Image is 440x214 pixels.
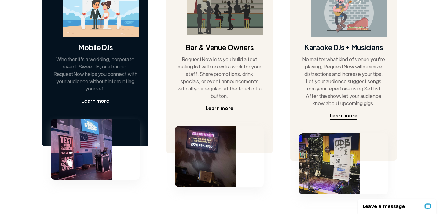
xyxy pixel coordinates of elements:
iframe: LiveChat chat widget [354,195,440,214]
div: Whether it's a wedding, corporate event, Sweet 16, or a bar gig, RequestNow helps you connect wit... [53,56,138,92]
h4: Bar & Venue Owners [185,42,254,52]
img: bar tv [175,126,236,187]
div: No matter what kind of venue you're playing, RequestNow will minimize distractions and increase y... [301,56,386,107]
a: Learn more [82,97,109,105]
a: Learn more [330,112,358,120]
div: Learn more [330,112,358,119]
a: Learn more [206,105,233,112]
h4: Mobile DJs [78,42,113,52]
img: school dance with a poster [51,119,112,180]
img: musician stand [299,133,360,194]
h4: Karaoke DJs + Musicians [304,42,383,52]
div: RequestNow lets you build a text mailing list with no extra work for your staff. Share promotions... [177,56,262,100]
